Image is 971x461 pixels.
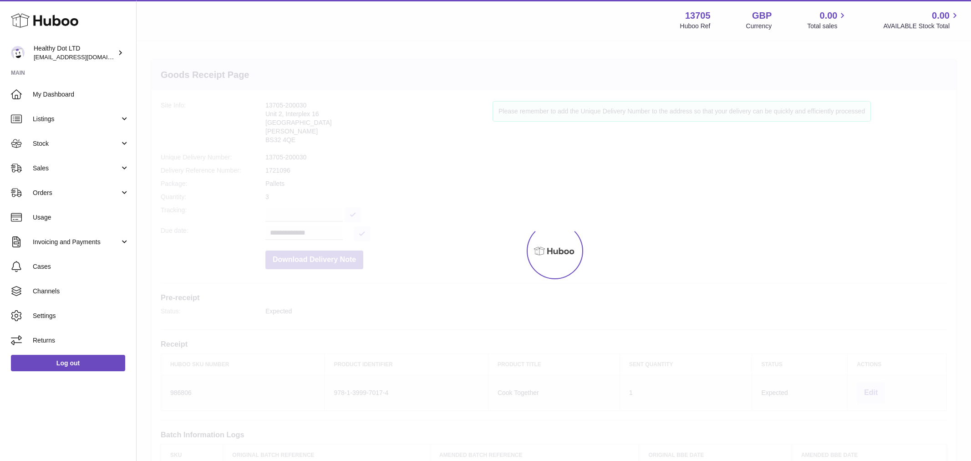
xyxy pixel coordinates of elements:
[820,10,838,22] span: 0.00
[33,287,129,296] span: Channels
[33,312,129,320] span: Settings
[807,10,848,31] a: 0.00 Total sales
[34,44,116,61] div: Healthy Dot LTD
[883,22,960,31] span: AVAILABLE Stock Total
[34,53,134,61] span: [EMAIL_ADDRESS][DOMAIN_NAME]
[807,22,848,31] span: Total sales
[883,10,960,31] a: 0.00 AVAILABLE Stock Total
[33,262,129,271] span: Cases
[746,22,772,31] div: Currency
[33,238,120,246] span: Invoicing and Payments
[33,139,120,148] span: Stock
[33,213,129,222] span: Usage
[685,10,711,22] strong: 13705
[11,355,125,371] a: Log out
[33,90,129,99] span: My Dashboard
[33,189,120,197] span: Orders
[11,46,25,60] img: internalAdmin-13705@internal.huboo.com
[33,115,120,123] span: Listings
[932,10,950,22] span: 0.00
[33,336,129,345] span: Returns
[680,22,711,31] div: Huboo Ref
[33,164,120,173] span: Sales
[752,10,772,22] strong: GBP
